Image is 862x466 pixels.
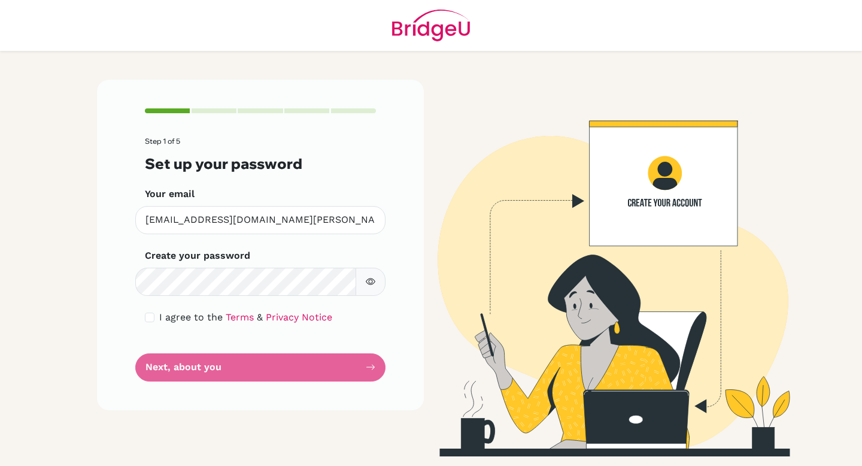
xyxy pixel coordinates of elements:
[145,155,376,173] h3: Set up your password
[226,311,254,323] a: Terms
[257,311,263,323] span: &
[145,187,195,201] label: Your email
[159,311,223,323] span: I agree to the
[135,206,386,234] input: Insert your email*
[145,137,180,146] span: Step 1 of 5
[145,249,250,263] label: Create your password
[266,311,332,323] a: Privacy Notice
